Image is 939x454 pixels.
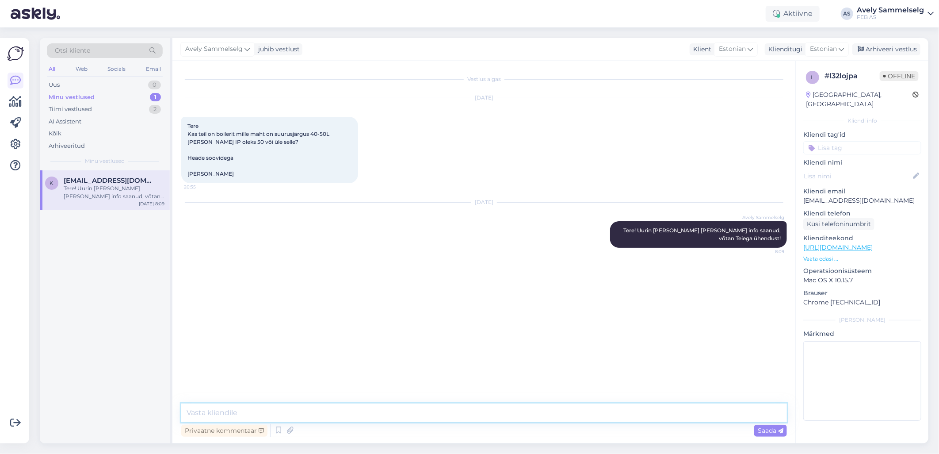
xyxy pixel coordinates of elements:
[803,276,921,285] p: Mac OS X 10.15.7
[803,187,921,196] p: Kliendi email
[139,200,164,207] div: [DATE] 8:09
[803,196,921,205] p: [EMAIL_ADDRESS][DOMAIN_NAME]
[811,74,814,81] span: l
[106,63,127,75] div: Socials
[803,218,874,230] div: Küsi telefoninumbrit
[803,243,873,251] a: [URL][DOMAIN_NAME]
[841,8,853,20] div: AS
[150,93,161,102] div: 1
[857,7,934,21] a: Avely SammelselgFEB AS
[857,7,924,14] div: Avely Sammelselg
[149,105,161,114] div: 2
[803,158,921,167] p: Kliendi nimi
[181,425,267,437] div: Privaatne kommentaar
[690,45,711,54] div: Klient
[803,289,921,298] p: Brauser
[857,14,924,21] div: FEB AS
[74,63,89,75] div: Web
[806,90,912,109] div: [GEOGRAPHIC_DATA], [GEOGRAPHIC_DATA]
[803,130,921,139] p: Kliendi tag'id
[852,43,920,55] div: Arhiveeri vestlus
[810,44,837,54] span: Estonian
[758,427,783,435] span: Saada
[804,171,911,181] input: Lisa nimi
[47,63,57,75] div: All
[50,180,54,186] span: k
[49,81,60,89] div: Uus
[181,75,787,83] div: Vestlus algas
[181,198,787,206] div: [DATE]
[148,81,161,89] div: 0
[803,117,921,125] div: Kliendi info
[85,157,125,165] span: Minu vestlused
[742,214,784,221] span: Avely Sammelselg
[623,227,782,242] span: Tere! Uurin [PERSON_NAME] [PERSON_NAME] info saanud, võtan Teiega ühendust!
[64,185,164,200] div: Tere! Uurin [PERSON_NAME] [PERSON_NAME] info saanud, võtan Teiega ühendust!
[803,234,921,243] p: Klienditeekond
[49,105,92,114] div: Tiimi vestlused
[185,44,243,54] span: Avely Sammelselg
[255,45,300,54] div: juhib vestlust
[824,71,880,81] div: # l32lojpa
[803,209,921,218] p: Kliendi telefon
[7,45,24,62] img: Askly Logo
[49,129,61,138] div: Kõik
[765,45,802,54] div: Klienditugi
[880,71,919,81] span: Offline
[803,316,921,324] div: [PERSON_NAME]
[49,142,85,150] div: Arhiveeritud
[49,93,95,102] div: Minu vestlused
[187,123,331,177] span: Tere Kas teil on boilerit mille maht on suurusjärgus 40-50L [PERSON_NAME] IP oleks 50 või üle sel...
[803,266,921,276] p: Operatsioonisüsteem
[184,184,217,190] span: 20:35
[144,63,163,75] div: Email
[49,117,81,126] div: AI Assistent
[751,248,784,255] span: 8:09
[719,44,746,54] span: Estonian
[803,298,921,307] p: Chrome [TECHNICAL_ID]
[55,46,90,55] span: Otsi kliente
[803,141,921,154] input: Lisa tag
[803,255,921,263] p: Vaata edasi ...
[803,329,921,339] p: Märkmed
[766,6,820,22] div: Aktiivne
[64,177,156,185] span: kati@bookkeeper.ee
[181,94,787,102] div: [DATE]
